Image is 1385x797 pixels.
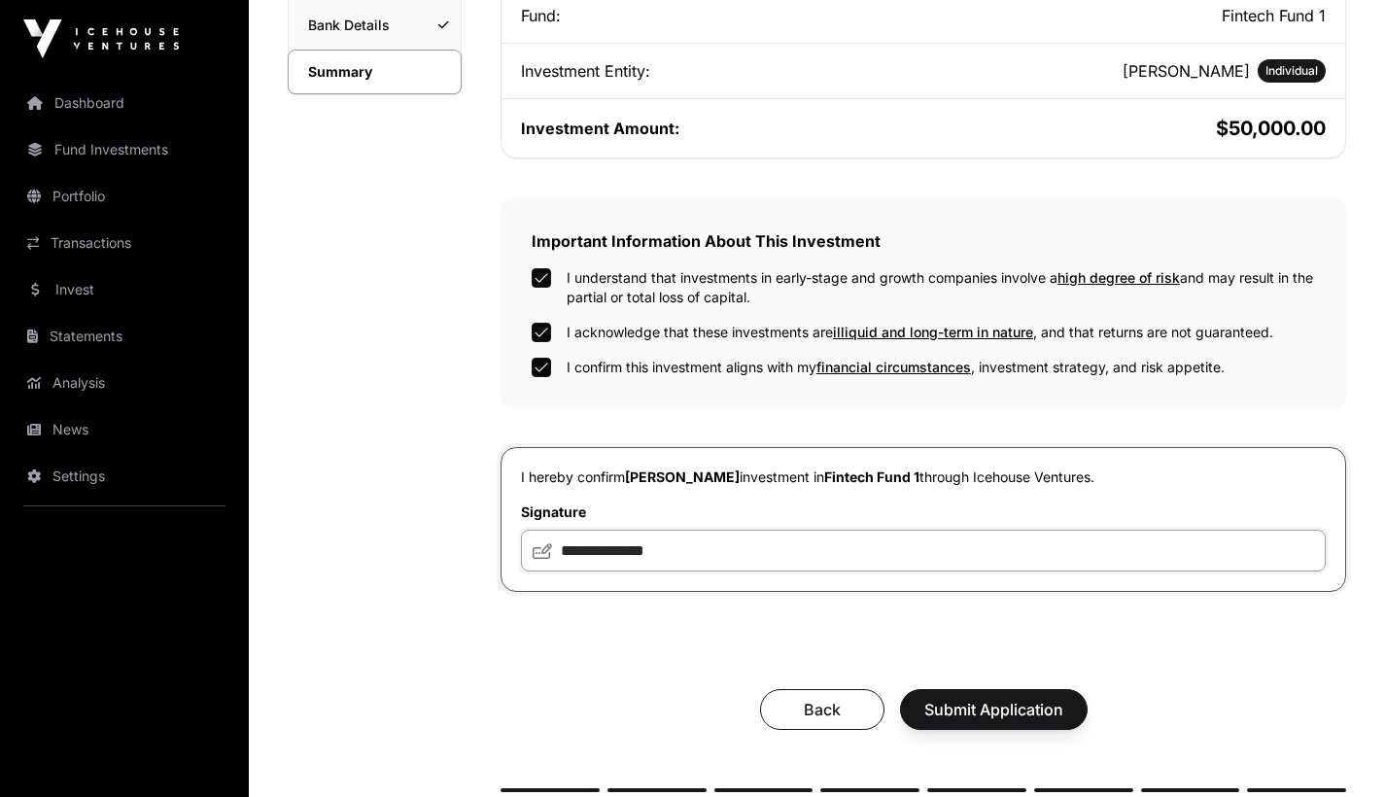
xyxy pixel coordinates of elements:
a: Fund Investments [16,128,233,171]
a: Bank Details [289,4,461,47]
h2: Fintech Fund 1 [927,4,1326,27]
button: Submit Application [900,689,1088,730]
a: Invest [16,268,233,311]
a: Statements [16,315,233,358]
label: I understand that investments in early-stage and growth companies involve a and may result in the... [567,268,1315,307]
a: Transactions [16,222,233,264]
a: Analysis [16,362,233,404]
label: I acknowledge that these investments are , and that returns are not guaranteed. [567,323,1273,342]
button: Back [760,689,884,730]
label: Signature [521,502,1326,522]
h2: [PERSON_NAME] [1123,59,1250,83]
span: Back [784,698,860,721]
a: News [16,408,233,451]
span: Investment Amount: [521,119,679,138]
span: financial circumstances [816,359,971,375]
span: Submit Application [924,698,1063,721]
a: Dashboard [16,82,233,124]
div: Fund: [521,4,919,27]
span: high degree of risk [1057,269,1180,286]
p: I hereby confirm investment in through Icehouse Ventures. [521,468,1326,487]
span: Fintech Fund 1 [824,468,919,485]
a: Settings [16,455,233,498]
h2: Important Information About This Investment [532,229,1315,253]
div: Investment Entity: [521,59,919,83]
span: illiquid and long-term in nature [833,324,1033,340]
a: Portfolio [16,175,233,218]
img: Icehouse Ventures Logo [23,19,179,58]
iframe: Chat Widget [1288,704,1385,797]
label: I confirm this investment aligns with my , investment strategy, and risk appetite. [567,358,1225,377]
span: [PERSON_NAME] [625,468,740,485]
a: Summary [288,50,462,94]
span: Individual [1265,63,1318,79]
h2: $50,000.00 [927,115,1326,142]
